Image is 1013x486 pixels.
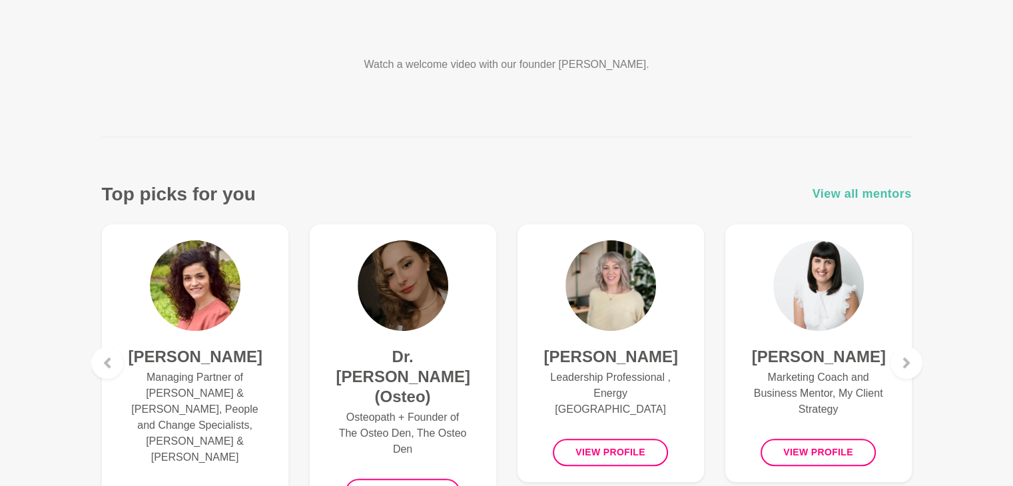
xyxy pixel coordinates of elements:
a: View all mentors [813,184,912,204]
img: Dr. Anastasiya Ovechkin (Osteo) [358,240,448,331]
h3: Top picks for you [102,182,256,206]
p: Watch a welcome video with our founder [PERSON_NAME]. [315,57,699,73]
h4: Dr. [PERSON_NAME] (Osteo) [336,347,470,407]
p: Managing Partner of [PERSON_NAME] & [PERSON_NAME], People and Change Specialists, [PERSON_NAME] &... [129,369,262,465]
img: Hayley Robertson [773,240,864,331]
h4: [PERSON_NAME] [752,347,885,367]
p: Leadership Professional , Energy [GEOGRAPHIC_DATA] [544,369,677,417]
h4: [PERSON_NAME] [129,347,262,367]
a: Emily Juhas[PERSON_NAME]Leadership Professional , Energy [GEOGRAPHIC_DATA]View profile [517,224,704,482]
img: Emily Juhas [565,240,656,331]
p: Marketing Coach and Business Mentor, My Client Strategy [752,369,885,417]
button: View profile [761,439,876,466]
img: Amber Stidham [150,240,240,331]
h4: [PERSON_NAME] [544,347,677,367]
p: Osteopath + Founder of The Osteo Den, The Osteo Den [336,409,470,457]
button: View profile [553,439,668,466]
a: Hayley Robertson[PERSON_NAME]Marketing Coach and Business Mentor, My Client StrategyView profile [725,224,912,482]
